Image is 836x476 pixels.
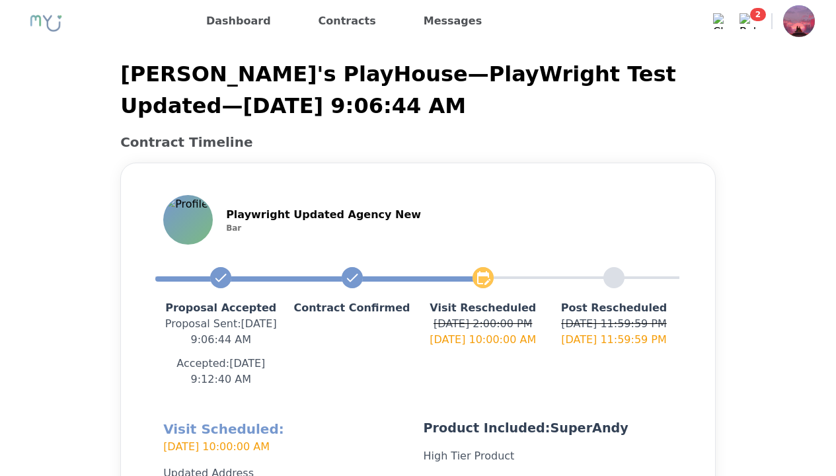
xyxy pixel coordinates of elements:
[424,448,673,464] p: High Tier Product
[418,300,549,316] p: Visit Rescheduled
[418,332,549,348] p: [DATE] 10:00:00 AM
[424,419,673,438] p: Product Included: SuperAndy
[549,332,679,348] p: [DATE] 11:59:59 PM
[226,207,421,223] p: Playwright Updated Agency New
[418,11,487,32] a: Messages
[163,419,412,455] h2: Visit Scheduled:
[418,316,549,332] p: [DATE] 2:00:00 PM
[549,316,679,332] p: [DATE] 11:59:59 PM
[783,5,815,37] img: Profile
[226,223,421,233] p: Bar
[120,132,716,152] h2: Contract Timeline
[750,8,766,21] span: 2
[286,300,417,316] p: Contract Confirmed
[313,11,381,32] a: Contracts
[549,300,679,316] p: Post Rescheduled
[155,356,286,387] p: Accepted: [DATE] 9:12:40 AM
[163,439,412,455] p: [DATE] 10:00:00 AM
[155,300,286,316] p: Proposal Accepted
[165,196,211,243] img: Profile
[120,58,716,122] p: [PERSON_NAME]'s PlayHouse — PlayWright Test Updated — [DATE] 9:06:44 AM
[713,13,729,29] img: Chat
[740,13,755,29] img: Bell
[201,11,276,32] a: Dashboard
[155,316,286,348] p: Proposal Sent : [DATE] 9:06:44 AM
